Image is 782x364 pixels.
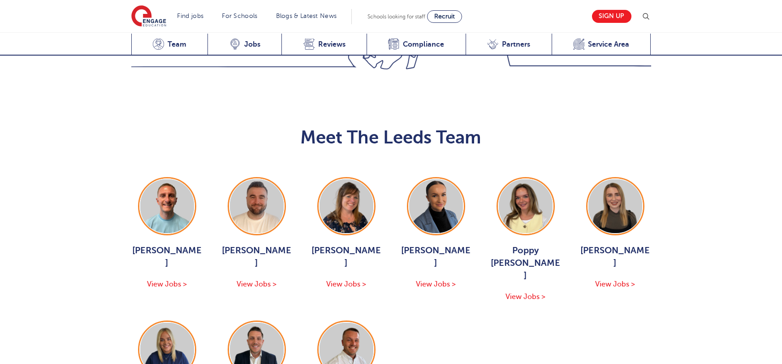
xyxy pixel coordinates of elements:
span: Partners [502,40,530,49]
a: [PERSON_NAME] View Jobs > [131,177,203,290]
span: View Jobs > [147,280,187,288]
span: [PERSON_NAME] [311,244,382,269]
a: Sign up [592,10,631,23]
span: View Jobs > [416,280,456,288]
a: Team [131,34,208,56]
a: [PERSON_NAME] View Jobs > [579,177,651,290]
a: Reviews [281,34,367,56]
span: Jobs [244,40,260,49]
a: [PERSON_NAME] View Jobs > [221,177,293,290]
span: View Jobs > [505,293,545,301]
img: Chris Rushton [230,179,284,233]
a: Find jobs [177,13,204,19]
a: For Schools [222,13,257,19]
a: Blogs & Latest News [276,13,337,19]
img: George Dignam [140,179,194,233]
span: [PERSON_NAME] [221,244,293,269]
a: Service Area [552,34,651,56]
span: [PERSON_NAME] [579,244,651,269]
span: View Jobs > [326,280,366,288]
a: Poppy [PERSON_NAME] View Jobs > [490,177,562,303]
a: Jobs [207,34,281,56]
a: [PERSON_NAME] View Jobs > [400,177,472,290]
h2: Meet The Leeds Team [131,127,651,148]
img: Poppy Burnside [499,179,553,233]
a: [PERSON_NAME] View Jobs > [311,177,382,290]
a: Partners [466,34,552,56]
span: [PERSON_NAME] [131,244,203,269]
a: Compliance [367,34,466,56]
span: Poppy [PERSON_NAME] [490,244,562,282]
img: Holly Johnson [409,179,463,233]
span: View Jobs > [595,280,635,288]
span: View Jobs > [237,280,277,288]
img: Engage Education [131,5,166,28]
span: Team [168,40,186,49]
span: Service Area [588,40,629,49]
img: Joanne Wright [320,179,373,233]
span: Schools looking for staff [367,13,425,20]
span: Compliance [403,40,444,49]
img: Layla McCosker [588,179,642,233]
a: Recruit [427,10,462,23]
span: Recruit [434,13,455,20]
span: Reviews [318,40,346,49]
span: [PERSON_NAME] [400,244,472,269]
